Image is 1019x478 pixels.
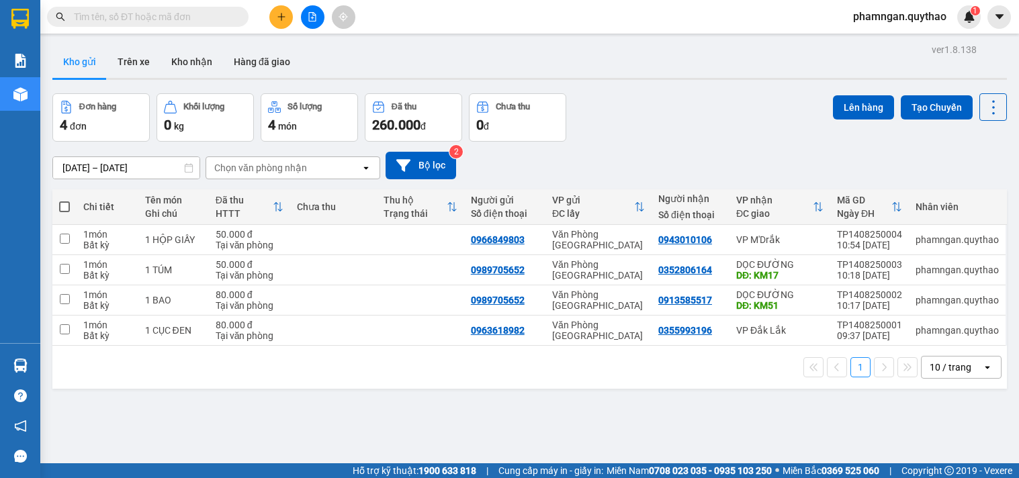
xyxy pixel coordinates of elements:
[216,270,283,281] div: Tại văn phòng
[52,93,150,142] button: Đơn hàng4đơn
[13,87,28,101] img: warehouse-icon
[916,201,999,212] div: Nhân viên
[60,117,67,133] span: 4
[384,195,446,205] div: Thu hộ
[830,189,909,225] th: Toggle SortBy
[14,420,27,432] span: notification
[216,330,283,341] div: Tại văn phòng
[963,11,975,23] img: icon-new-feature
[837,229,902,240] div: TP1408250004
[471,295,525,305] div: 0989705652
[161,46,223,78] button: Kho nhận
[145,265,202,275] div: 1 TÚM
[658,265,712,275] div: 0352806164
[332,5,355,29] button: aim
[837,208,891,219] div: Ngày ĐH
[145,325,202,336] div: 1 CỤC ĐEN
[736,259,824,270] div: DỌC ĐƯỜNG
[658,325,712,336] div: 0355993196
[372,117,420,133] span: 260.000
[83,201,132,212] div: Chi tiết
[469,93,566,142] button: Chưa thu0đ
[658,295,712,305] div: 0913585517
[157,93,254,142] button: Khối lượng0kg
[216,289,283,300] div: 80.000 đ
[837,330,902,341] div: 09:37 [DATE]
[471,195,539,205] div: Người gửi
[736,270,824,281] div: DĐ: KM17
[552,259,645,281] div: Văn Phòng [GEOGRAPHIC_DATA]
[552,208,634,219] div: ĐC lấy
[365,93,462,142] button: Đã thu260.000đ
[850,357,871,377] button: 1
[83,289,132,300] div: 1 món
[944,466,954,475] span: copyright
[973,6,977,15] span: 1
[14,450,27,463] span: message
[83,300,132,311] div: Bất kỳ
[145,295,202,305] div: 1 BAO
[386,152,456,179] button: Bộ lọc
[361,162,371,173] svg: open
[70,121,87,132] span: đơn
[339,12,348,21] span: aim
[145,195,202,205] div: Tên món
[837,300,902,311] div: 10:17 [DATE]
[83,270,132,281] div: Bất kỳ
[916,265,999,275] div: phamngan.quythao
[216,240,283,250] div: Tại văn phòng
[736,300,824,311] div: DĐ: KM51
[384,208,446,219] div: Trạng thái
[174,121,184,132] span: kg
[916,234,999,245] div: phamngan.quythao
[484,121,489,132] span: đ
[13,54,28,68] img: solution-icon
[736,289,824,300] div: DỌC ĐƯỜNG
[297,201,370,212] div: Chưa thu
[216,195,273,205] div: Đã thu
[392,102,416,111] div: Đã thu
[837,195,891,205] div: Mã GD
[269,5,293,29] button: plus
[658,193,723,204] div: Người nhận
[209,189,290,225] th: Toggle SortBy
[916,295,999,305] div: phamngan.quythao
[268,117,275,133] span: 4
[83,320,132,330] div: 1 món
[418,465,476,476] strong: 1900 633 818
[164,117,171,133] span: 0
[83,240,132,250] div: Bất kỳ
[649,465,772,476] strong: 0708 023 035 - 0935 103 250
[145,234,202,245] div: 1 HỘP GIẤY
[476,117,484,133] span: 0
[930,361,971,374] div: 10 / trang
[277,12,286,21] span: plus
[471,265,525,275] div: 0989705652
[216,208,273,219] div: HTTT
[987,5,1011,29] button: caret-down
[13,358,28,373] img: warehouse-icon
[993,11,1006,23] span: caret-down
[52,46,107,78] button: Kho gửi
[729,189,830,225] th: Toggle SortBy
[837,320,902,330] div: TP1408250001
[471,234,525,245] div: 0966849803
[842,8,957,25] span: phamngan.quythao
[79,102,116,111] div: Đơn hàng
[833,95,894,119] button: Lên hàng
[496,102,530,111] div: Chưa thu
[183,102,224,111] div: Khối lượng
[83,259,132,270] div: 1 món
[420,121,426,132] span: đ
[449,145,463,158] sup: 2
[486,463,488,478] span: |
[971,6,980,15] sup: 1
[216,229,283,240] div: 50.000 đ
[214,161,307,175] div: Chọn văn phòng nhận
[837,270,902,281] div: 10:18 [DATE]
[145,208,202,219] div: Ghi chú
[377,189,463,225] th: Toggle SortBy
[736,234,824,245] div: VP M'Drắk
[498,463,603,478] span: Cung cấp máy in - giấy in:
[552,229,645,250] div: Văn Phòng [GEOGRAPHIC_DATA]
